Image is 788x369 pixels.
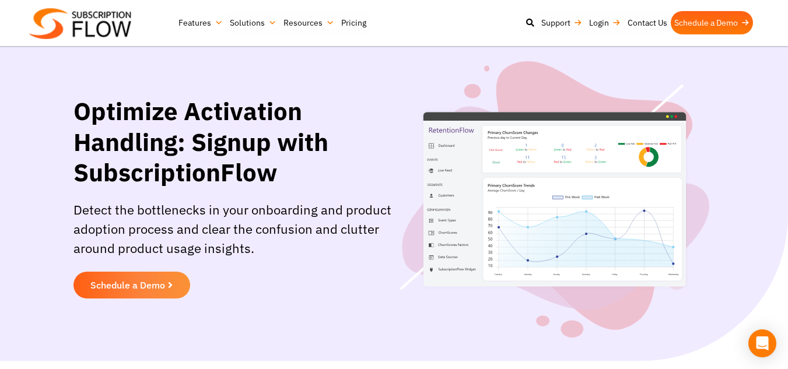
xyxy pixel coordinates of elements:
span: Schedule a Demo [90,280,165,290]
img: RetentionFlow [400,61,709,338]
a: Schedule a Demo [671,11,753,34]
a: Solutions [226,11,280,34]
a: Pricing [338,11,370,34]
a: Contact Us [624,11,671,34]
p: Detect the bottlenecks in your onboarding and product adoption process and clear the confusion an... [73,200,394,258]
div: Open Intercom Messenger [748,329,776,357]
a: Features [175,11,226,34]
img: Subscriptionflow [29,8,131,39]
a: Resources [280,11,338,34]
a: Schedule a Demo [73,272,190,298]
a: Support [538,11,586,34]
h1: Optimize Activation Handling: Signup with SubscriptionFlow [73,96,394,188]
a: Login [586,11,624,34]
